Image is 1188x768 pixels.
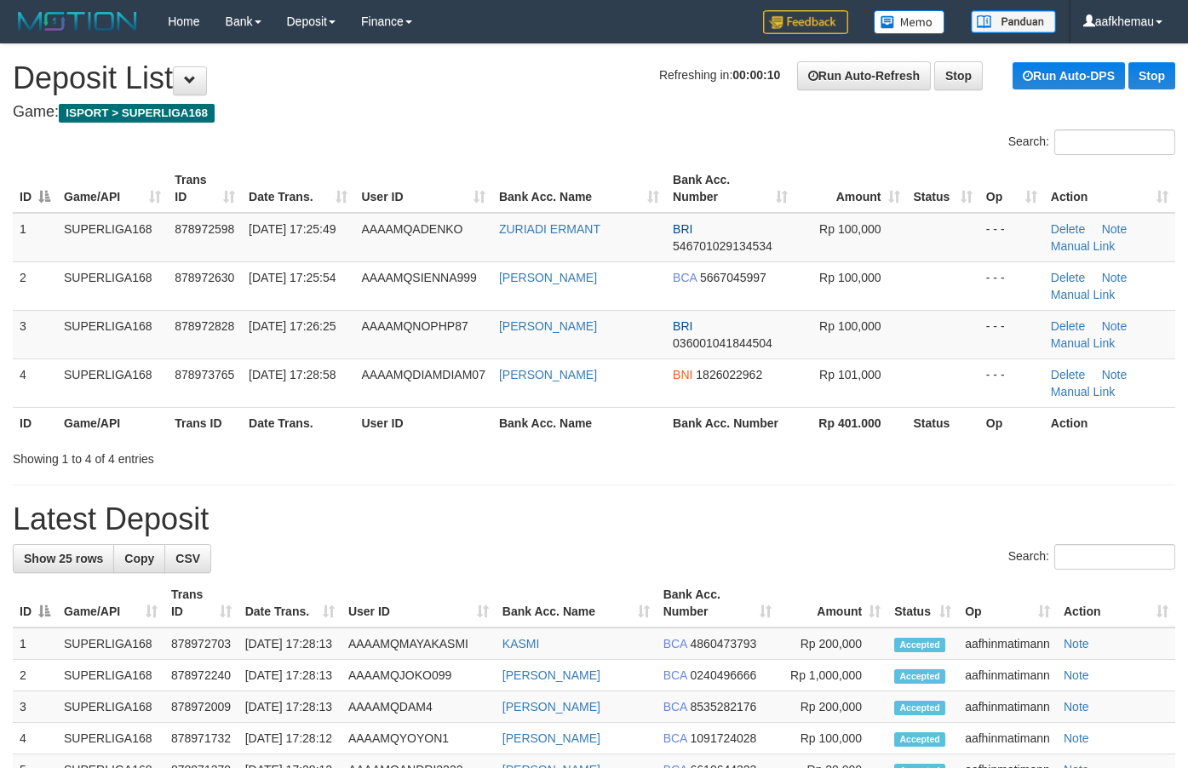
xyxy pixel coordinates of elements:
[979,164,1044,213] th: Op: activate to sort column ascending
[1102,368,1128,381] a: Note
[57,579,164,628] th: Game/API: activate to sort column ascending
[673,336,772,350] span: Copy 036001041844504 to clipboard
[819,222,881,236] span: Rp 100,000
[57,213,168,262] td: SUPERLIGA168
[57,723,164,754] td: SUPERLIGA168
[502,668,600,682] a: [PERSON_NAME]
[24,552,103,565] span: Show 25 rows
[1057,579,1175,628] th: Action: activate to sort column ascending
[341,660,496,691] td: AAAAMQJOKO099
[673,239,772,253] span: Copy 546701029134534 to clipboard
[164,723,238,754] td: 878971732
[1051,288,1116,301] a: Manual Link
[13,164,57,213] th: ID: activate to sort column descending
[57,691,164,723] td: SUPERLIGA168
[13,213,57,262] td: 1
[13,358,57,407] td: 4
[907,164,979,213] th: Status: activate to sort column ascending
[57,660,164,691] td: SUPERLIGA168
[894,669,945,684] span: Accepted
[341,691,496,723] td: AAAAMQDAM4
[819,368,881,381] span: Rp 101,000
[164,691,238,723] td: 878972009
[958,660,1057,691] td: aafhinmatimann
[673,271,697,284] span: BCA
[238,723,341,754] td: [DATE] 17:28:12
[700,271,766,284] span: Copy 5667045997 to clipboard
[354,407,491,438] th: User ID
[175,552,200,565] span: CSV
[13,579,57,628] th: ID: activate to sort column descending
[496,579,657,628] th: Bank Acc. Name: activate to sort column ascending
[249,368,336,381] span: [DATE] 17:28:58
[673,368,692,381] span: BNI
[57,261,168,310] td: SUPERLIGA168
[657,579,778,628] th: Bank Acc. Number: activate to sort column ascending
[57,358,168,407] td: SUPERLIGA168
[249,271,336,284] span: [DATE] 17:25:54
[57,310,168,358] td: SUPERLIGA168
[13,407,57,438] th: ID
[1064,731,1089,745] a: Note
[819,271,881,284] span: Rp 100,000
[795,407,906,438] th: Rp 401.000
[673,222,692,236] span: BRI
[341,579,496,628] th: User ID: activate to sort column ascending
[663,637,687,651] span: BCA
[238,579,341,628] th: Date Trans.: activate to sort column ascending
[659,68,780,82] span: Refreshing in:
[361,222,462,236] span: AAAAMQADENKO
[175,271,234,284] span: 878972630
[663,700,687,714] span: BCA
[778,628,887,660] td: Rp 200,000
[175,222,234,236] span: 878972598
[164,628,238,660] td: 878972703
[1008,544,1175,570] label: Search:
[238,660,341,691] td: [DATE] 17:28:13
[499,222,600,236] a: ZURIADI ERMANT
[57,164,168,213] th: Game/API: activate to sort column ascending
[894,701,945,715] span: Accepted
[361,319,468,333] span: AAAAMQNOPHP87
[238,628,341,660] td: [DATE] 17:28:13
[1051,319,1085,333] a: Delete
[59,104,215,123] span: ISPORT > SUPERLIGA168
[242,164,354,213] th: Date Trans.: activate to sort column ascending
[502,731,600,745] a: [PERSON_NAME]
[778,660,887,691] td: Rp 1,000,000
[1051,271,1085,284] a: Delete
[492,164,666,213] th: Bank Acc. Name: activate to sort column ascending
[894,732,945,747] span: Accepted
[732,68,780,82] strong: 00:00:10
[124,552,154,565] span: Copy
[113,544,165,573] a: Copy
[502,637,540,651] a: KASMI
[1044,164,1175,213] th: Action: activate to sort column ascending
[819,319,881,333] span: Rp 100,000
[691,700,757,714] span: Copy 8535282176 to clipboard
[673,319,692,333] span: BRI
[1051,336,1116,350] a: Manual Link
[341,628,496,660] td: AAAAMQMAYAKASMI
[13,261,57,310] td: 2
[502,700,600,714] a: [PERSON_NAME]
[249,319,336,333] span: [DATE] 17:26:25
[164,544,211,573] a: CSV
[1064,668,1089,682] a: Note
[666,407,795,438] th: Bank Acc. Number
[499,319,597,333] a: [PERSON_NAME]
[795,164,906,213] th: Amount: activate to sort column ascending
[958,691,1057,723] td: aafhinmatimann
[57,628,164,660] td: SUPERLIGA168
[1128,62,1175,89] a: Stop
[13,310,57,358] td: 3
[175,368,234,381] span: 878973765
[691,731,757,745] span: Copy 1091724028 to clipboard
[13,628,57,660] td: 1
[666,164,795,213] th: Bank Acc. Number: activate to sort column ascending
[1051,368,1085,381] a: Delete
[778,691,887,723] td: Rp 200,000
[979,310,1044,358] td: - - -
[1064,700,1089,714] a: Note
[1051,222,1085,236] a: Delete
